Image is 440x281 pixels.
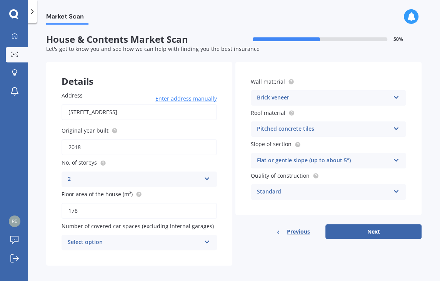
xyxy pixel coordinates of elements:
img: 2070d3c29ee1e626610af5b6b36f947f [9,215,20,227]
div: 2 [68,175,201,184]
span: Previous [287,226,310,237]
div: Pitched concrete tiles [257,125,390,134]
span: Wall material [251,78,285,85]
span: Let's get to know you and see how we can help with finding you the best insurance [46,45,260,52]
span: Floor area of the house (m²) [62,190,133,198]
input: Enter address [62,104,217,120]
span: No. of storeys [62,159,97,167]
div: Brick veneer [257,93,390,103]
span: 50 % [393,37,403,42]
div: Flat or gentle slope (up to about 5°) [257,156,390,165]
span: Quality of construction [251,172,310,179]
input: Enter year [62,139,217,155]
input: Enter floor area [62,203,217,219]
span: Enter address manually [155,95,217,103]
div: Details [46,62,232,85]
span: Original year built [62,127,108,134]
span: Market Scan [46,13,88,23]
span: House & Contents Market Scan [46,34,234,45]
span: Slope of section [251,141,292,148]
span: Roof material [251,109,285,116]
div: Standard [257,187,390,197]
span: Number of covered car spaces (excluding internal garages) [62,222,214,230]
div: Select option [68,238,201,247]
span: Address [62,92,83,99]
button: Next [325,224,422,239]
